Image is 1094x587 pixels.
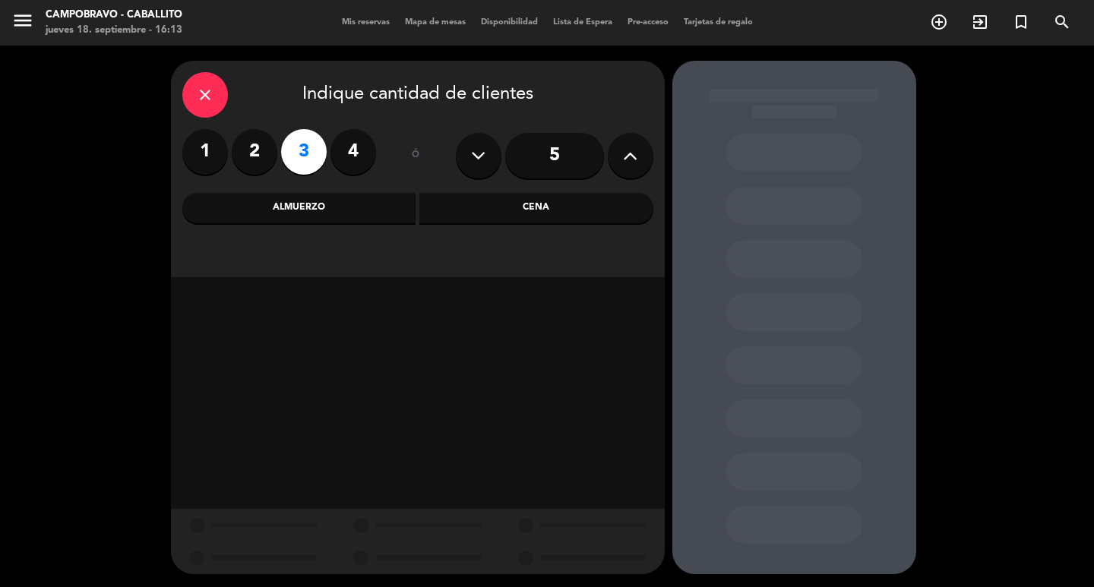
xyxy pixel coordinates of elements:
[182,193,416,223] div: Almuerzo
[397,18,473,27] span: Mapa de mesas
[232,129,277,175] label: 2
[930,13,948,31] i: add_circle_outline
[46,8,182,23] div: Campobravo - caballito
[1053,13,1071,31] i: search
[676,18,760,27] span: Tarjetas de regalo
[11,9,34,37] button: menu
[46,23,182,38] div: jueves 18. septiembre - 16:13
[281,129,327,175] label: 3
[1012,13,1030,31] i: turned_in_not
[11,9,34,32] i: menu
[182,129,228,175] label: 1
[620,18,676,27] span: Pre-acceso
[334,18,397,27] span: Mis reservas
[473,18,545,27] span: Disponibilidad
[330,129,376,175] label: 4
[545,18,620,27] span: Lista de Espera
[182,72,653,118] div: Indique cantidad de clientes
[391,129,441,182] div: ó
[971,13,989,31] i: exit_to_app
[419,193,653,223] div: Cena
[196,86,214,104] i: close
